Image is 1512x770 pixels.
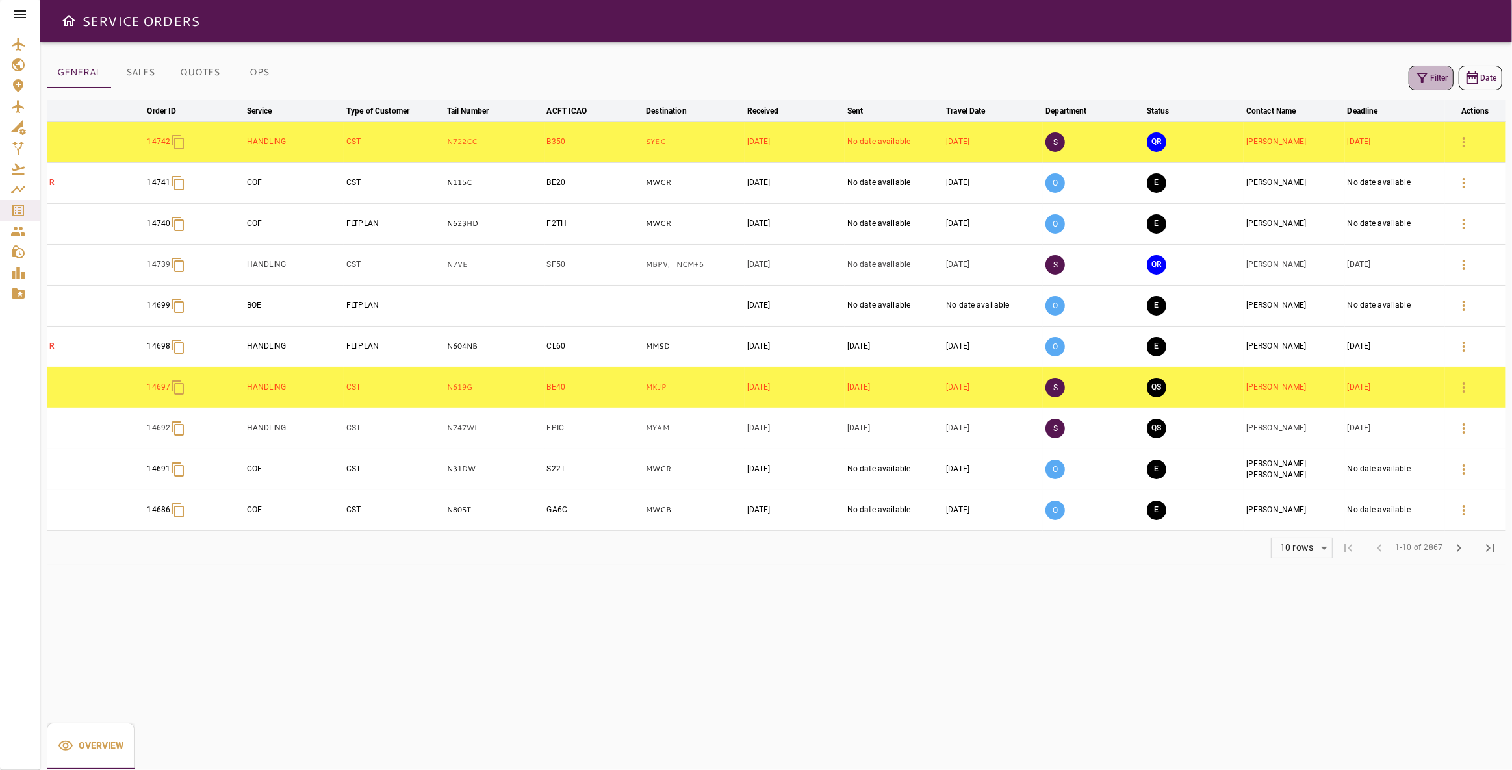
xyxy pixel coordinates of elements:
[1244,408,1345,449] td: [PERSON_NAME]
[1147,501,1166,520] button: EXECUTION
[545,449,644,490] td: S22T
[1045,132,1065,152] p: S
[545,162,644,203] td: BE20
[147,341,170,352] p: 14698
[646,103,703,119] span: Destination
[1448,290,1480,321] button: Details
[1045,214,1065,234] p: O
[646,504,741,515] p: MWCB
[447,218,542,229] p: N623HD
[646,136,741,147] p: SYEC
[1448,331,1480,362] button: Details
[1345,285,1445,326] td: No date available
[1147,173,1166,193] button: EXECUTION
[1448,413,1480,444] button: Details
[1244,285,1345,326] td: [PERSON_NAME]
[1272,538,1332,558] div: 10 rows
[1246,103,1313,119] span: Contact Name
[943,490,1043,530] td: [DATE]
[1244,203,1345,244] td: [PERSON_NAME]
[1345,162,1445,203] td: No date available
[745,449,845,490] td: [DATE]
[230,57,288,88] button: OPS
[943,285,1043,326] td: No date available
[1147,460,1166,479] button: EXECUTION
[344,203,444,244] td: FLTPLAN
[646,218,741,229] p: MWCR
[1045,103,1103,119] span: Department
[547,103,587,119] div: ACFT ICAO
[547,103,604,119] span: ACFT ICAO
[447,504,542,515] p: N805T
[447,103,489,119] div: Tail Number
[545,408,644,449] td: EPIC
[447,136,542,147] p: N722CC
[1244,326,1345,367] td: [PERSON_NAME]
[1395,541,1443,554] span: 1-10 of 2867
[1348,103,1395,119] span: Deadline
[1448,249,1480,280] button: Details
[49,177,142,188] p: R
[1333,532,1364,564] span: First Page
[147,504,170,515] p: 14686
[147,300,170,311] p: 14699
[646,464,741,475] p: MWCR
[1244,449,1345,490] td: [PERSON_NAME] [PERSON_NAME]
[845,449,943,490] td: No date available
[845,367,943,408] td: [DATE]
[1147,132,1166,152] button: QUOTE REQUESTED
[82,10,199,31] h6: SERVICE ORDERS
[1345,326,1445,367] td: [DATE]
[47,723,135,769] div: basic tabs example
[946,103,985,119] div: Travel Date
[1147,419,1166,438] button: QUOTE SENT
[1147,296,1166,316] button: EXECUTION
[545,203,644,244] td: F2TH
[745,408,845,449] td: [DATE]
[845,162,943,203] td: No date available
[147,382,170,393] p: 14697
[943,449,1043,490] td: [DATE]
[545,490,644,530] td: GA6C
[745,203,845,244] td: [DATE]
[845,326,943,367] td: [DATE]
[745,285,845,326] td: [DATE]
[943,121,1043,162] td: [DATE]
[344,162,444,203] td: CST
[943,326,1043,367] td: [DATE]
[845,285,943,326] td: No date available
[344,326,444,367] td: FLTPLAN
[1045,460,1065,479] p: O
[646,382,741,393] p: MKJP
[545,244,644,285] td: SF50
[943,244,1043,285] td: [DATE]
[147,103,193,119] span: Order ID
[1244,162,1345,203] td: [PERSON_NAME]
[344,449,444,490] td: CST
[147,136,170,147] p: 14742
[745,121,845,162] td: [DATE]
[1147,337,1166,356] button: EXECUTION
[447,177,542,188] p: N115CT
[1244,121,1345,162] td: [PERSON_NAME]
[447,103,506,119] span: Tail Number
[1045,337,1065,356] p: O
[1448,372,1480,403] button: Details
[845,244,943,285] td: No date available
[1364,532,1395,564] span: Previous Page
[845,490,943,530] td: No date available
[946,103,1002,119] span: Travel Date
[646,423,741,434] p: MYAM
[447,423,542,434] p: N747WL
[646,177,741,188] p: MWCR
[447,341,542,352] p: N604NB
[147,423,170,434] p: 14692
[244,162,344,203] td: COF
[943,162,1043,203] td: [DATE]
[1345,490,1445,530] td: No date available
[1147,255,1166,275] button: QUOTE REQUESTED
[1147,214,1166,234] button: EXECUTION
[1448,127,1480,158] button: Details
[1246,103,1296,119] div: Contact Name
[1345,244,1445,285] td: [DATE]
